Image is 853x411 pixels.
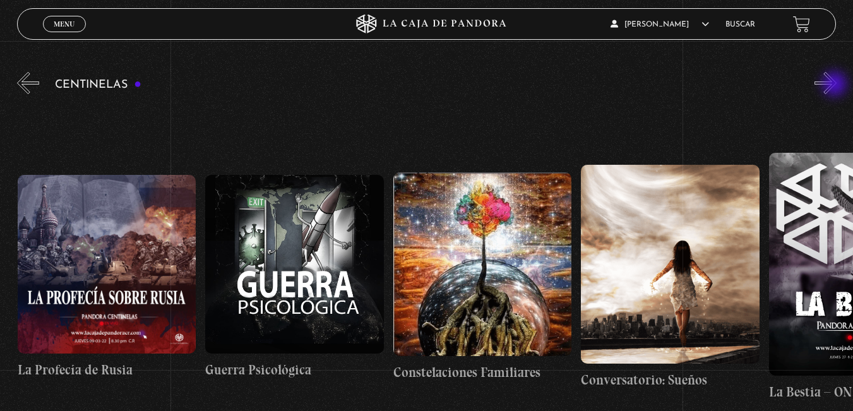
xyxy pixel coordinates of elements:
[18,360,196,380] h4: La Profecía de Rusia
[49,31,79,40] span: Cerrar
[814,72,837,94] button: Next
[393,362,572,383] h4: Constelaciones Familiares
[54,20,75,28] span: Menu
[17,72,39,94] button: Previous
[581,370,760,390] h4: Conversatorio: Sueños
[205,360,384,380] h4: Guerra Psicológica
[55,79,141,91] h3: Centinelas
[611,21,709,28] span: [PERSON_NAME]
[793,16,810,33] a: View your shopping cart
[725,21,755,28] a: Buscar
